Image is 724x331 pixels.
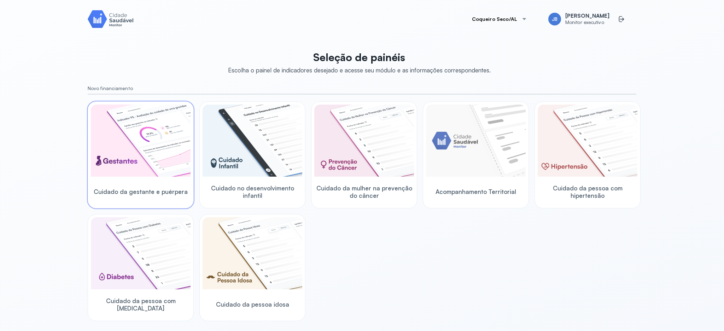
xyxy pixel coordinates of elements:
small: Novo financiamento [88,85,636,91]
span: Cuidado no desenvolvimento infantil [203,184,302,200]
img: Logotipo do produto Monitor [88,9,134,29]
img: woman-cancer-prevention-care.png [314,105,414,177]
span: Monitor executivo [565,19,609,25]
img: placeholder-module-ilustration.png [426,105,526,177]
span: Cuidado da pessoa com [MEDICAL_DATA] [91,297,191,312]
div: Escolha o painel de indicadores desejado e acesse seu módulo e as informações correspondentes. [228,66,491,74]
img: hypertension.png [538,105,637,177]
img: child-development.png [203,105,302,177]
img: diabetics.png [91,217,191,289]
span: Cuidado da pessoa idosa [216,301,289,308]
img: elderly.png [203,217,302,289]
span: JB [552,16,557,22]
button: Coqueiro Seco/AL [463,12,536,26]
span: [PERSON_NAME] [565,13,609,19]
img: pregnants.png [91,105,191,177]
span: Acompanhamento Territorial [436,188,516,195]
span: Cuidado da gestante e puérpera [94,188,188,195]
p: Seleção de painéis [228,51,491,64]
span: Cuidado da pessoa com hipertensão [538,184,637,200]
span: Cuidado da mulher na prevenção do câncer [314,184,414,200]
